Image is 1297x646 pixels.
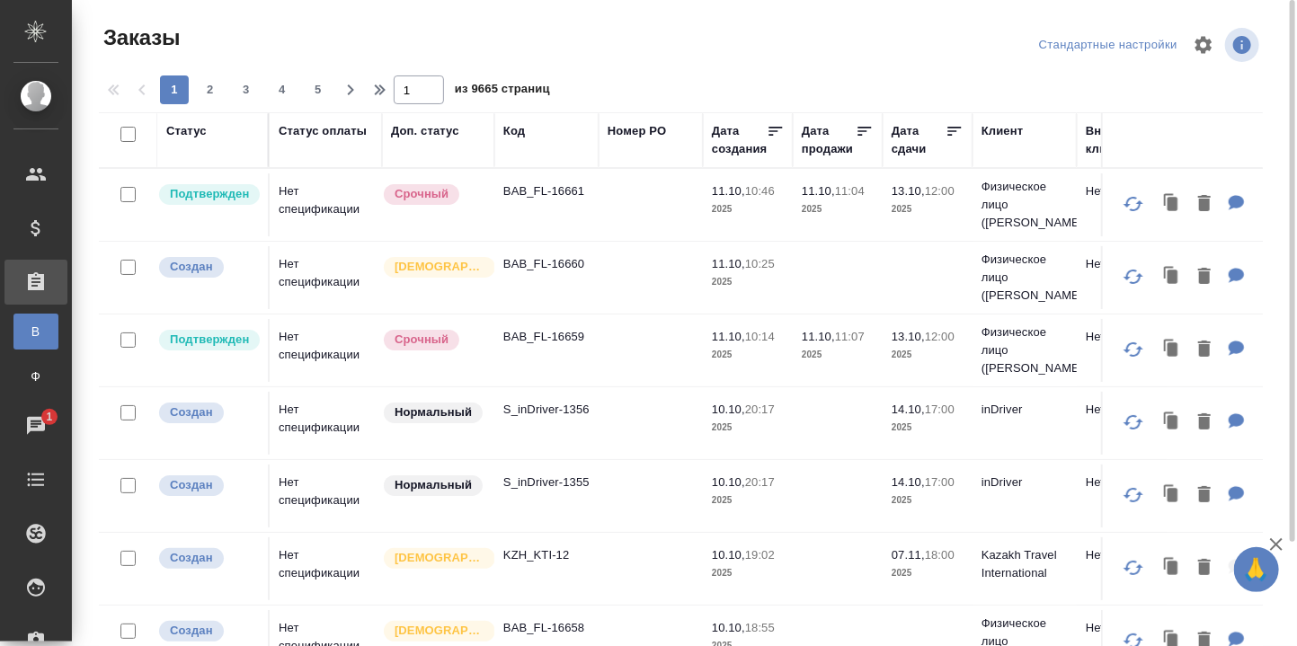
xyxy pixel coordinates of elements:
div: Номер PO [608,122,666,140]
p: Нормальный [395,403,472,421]
p: 17:00 [925,475,955,489]
p: Физическое лицо ([PERSON_NAME]) [982,178,1068,232]
button: Обновить [1112,401,1155,444]
button: Обновить [1112,182,1155,226]
p: 2025 [892,564,964,582]
div: Выставляется автоматически, если на указанный объем услуг необходимо больше времени в стандартном... [382,182,485,207]
div: Выставляется автоматически при создании заказа [157,619,259,643]
span: Настроить таблицу [1182,23,1225,66]
span: В [22,323,49,341]
p: S_inDriver-1356 [503,401,590,419]
p: 2025 [892,200,964,218]
td: Нет спецификации [270,465,382,527]
p: 2025 [712,200,784,218]
p: Физическое лицо ([PERSON_NAME]) [982,323,1068,377]
span: 3 [232,81,261,99]
p: Kazakh Travel International [982,546,1068,582]
p: KZH_KTI-12 [503,546,590,564]
div: Статус оплаты [279,122,367,140]
button: 🙏 [1234,547,1279,592]
p: BAB_FL-16659 [503,328,590,346]
button: Удалить [1189,404,1220,441]
p: 11.10, [802,184,835,198]
td: Нет спецификации [270,537,382,600]
p: 10.10, [712,548,745,562]
button: Обновить [1112,255,1155,298]
button: Удалить [1189,477,1220,514]
p: BAB_FL-16658 [503,619,590,637]
p: 2025 [802,346,874,364]
div: Выставляется автоматически для первых 3 заказов нового контактного лица. Особое внимание [382,255,485,279]
button: 5 [304,75,333,104]
p: Нет [1086,182,1158,200]
td: Нет спецификации [270,173,382,236]
p: 2025 [712,564,784,582]
p: 10:14 [745,330,775,343]
p: Создан [170,622,213,640]
div: Выставляет КМ после уточнения всех необходимых деталей и получения согласия клиента на запуск. С ... [157,328,259,352]
p: 11.10, [712,257,745,270]
a: 1 [4,403,67,448]
p: 10.10, [712,403,745,416]
p: 10.10, [712,621,745,634]
p: 20:17 [745,403,775,416]
div: Выставляется автоматически для первых 3 заказов нового контактного лица. Особое внимание [382,546,485,571]
p: Создан [170,258,213,276]
p: Нет [1086,401,1158,419]
p: 18:55 [745,621,775,634]
p: 11.10, [712,184,745,198]
p: 10:25 [745,257,775,270]
p: inDriver [982,473,1068,491]
p: 2025 [712,273,784,291]
button: Клонировать [1155,332,1189,368]
div: Внутренний клиент [1086,122,1158,158]
p: 14.10, [892,403,925,416]
p: Срочный [395,185,449,203]
span: 🙏 [1241,551,1272,588]
button: Клонировать [1155,186,1189,223]
div: Выставляет КМ после уточнения всех необходимых деталей и получения согласия клиента на запуск. С ... [157,182,259,207]
button: Обновить [1112,546,1155,589]
p: 13.10, [892,330,925,343]
div: Код [503,122,525,140]
div: Выставляется автоматически при создании заказа [157,546,259,571]
button: 2 [196,75,225,104]
div: Статус по умолчанию для стандартных заказов [382,401,485,425]
span: 1 [35,408,63,426]
p: Создан [170,476,213,494]
p: [DEMOGRAPHIC_DATA] [395,258,484,276]
td: Нет спецификации [270,319,382,382]
td: Нет спецификации [270,246,382,309]
span: 5 [304,81,333,99]
span: 4 [268,81,297,99]
button: Обновить [1112,328,1155,371]
div: Дата продажи [802,122,856,158]
div: Доп. статус [391,122,459,140]
p: 17:00 [925,403,955,416]
p: 07.11, [892,548,925,562]
button: Удалить [1189,259,1220,296]
div: Выставляется автоматически при создании заказа [157,473,259,498]
div: Клиент [982,122,1023,140]
button: Клонировать [1155,404,1189,441]
p: 2025 [892,491,964,509]
p: 20:17 [745,475,775,489]
p: Создан [170,549,213,567]
p: 11.10, [802,330,835,343]
p: [DEMOGRAPHIC_DATA] [395,549,484,567]
p: BAB_FL-16661 [503,182,590,200]
p: 11:04 [835,184,865,198]
a: Ф [13,358,58,394]
p: 2025 [892,419,964,437]
span: Ф [22,367,49,385]
div: Статус [166,122,207,140]
button: 3 [232,75,261,104]
div: Выставляется автоматически при создании заказа [157,255,259,279]
p: 12:00 [925,184,955,198]
button: 4 [268,75,297,104]
div: Дата создания [712,122,767,158]
div: Выставляется автоматически при создании заказа [157,401,259,425]
a: В [13,314,58,350]
p: Нет [1086,619,1158,637]
button: Удалить [1189,186,1220,223]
